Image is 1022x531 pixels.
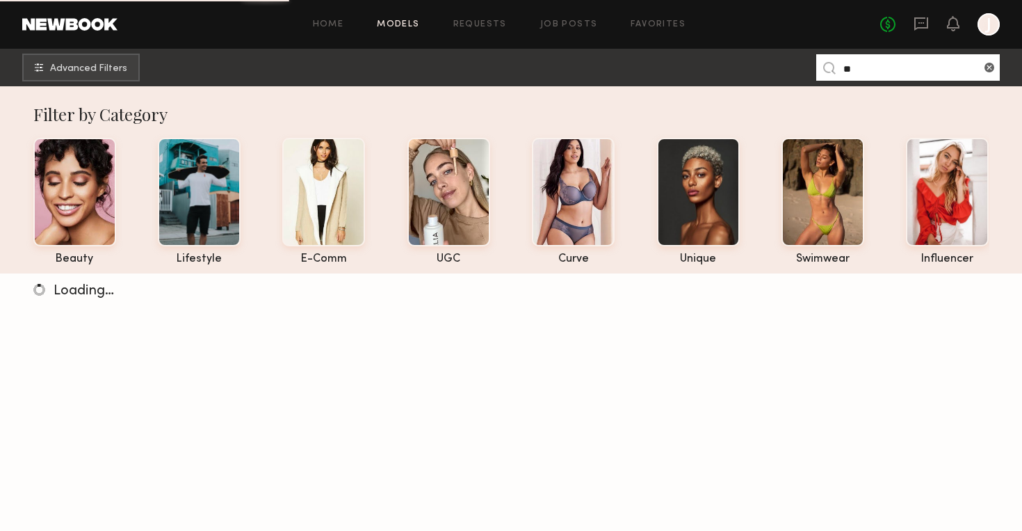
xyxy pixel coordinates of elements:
div: e-comm [282,253,365,265]
div: swimwear [781,253,864,265]
a: Requests [453,20,507,29]
a: Models [377,20,419,29]
div: curve [532,253,615,265]
div: beauty [33,253,116,265]
div: unique [657,253,740,265]
a: J [978,13,1000,35]
div: Filter by Category [33,103,989,125]
a: Home [313,20,344,29]
div: lifestyle [158,253,241,265]
span: Loading… [54,285,114,298]
div: UGC [407,253,490,265]
span: Advanced Filters [50,64,127,74]
button: Advanced Filters [22,54,140,81]
a: Job Posts [540,20,598,29]
div: influencer [906,253,989,265]
a: Favorites [631,20,686,29]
